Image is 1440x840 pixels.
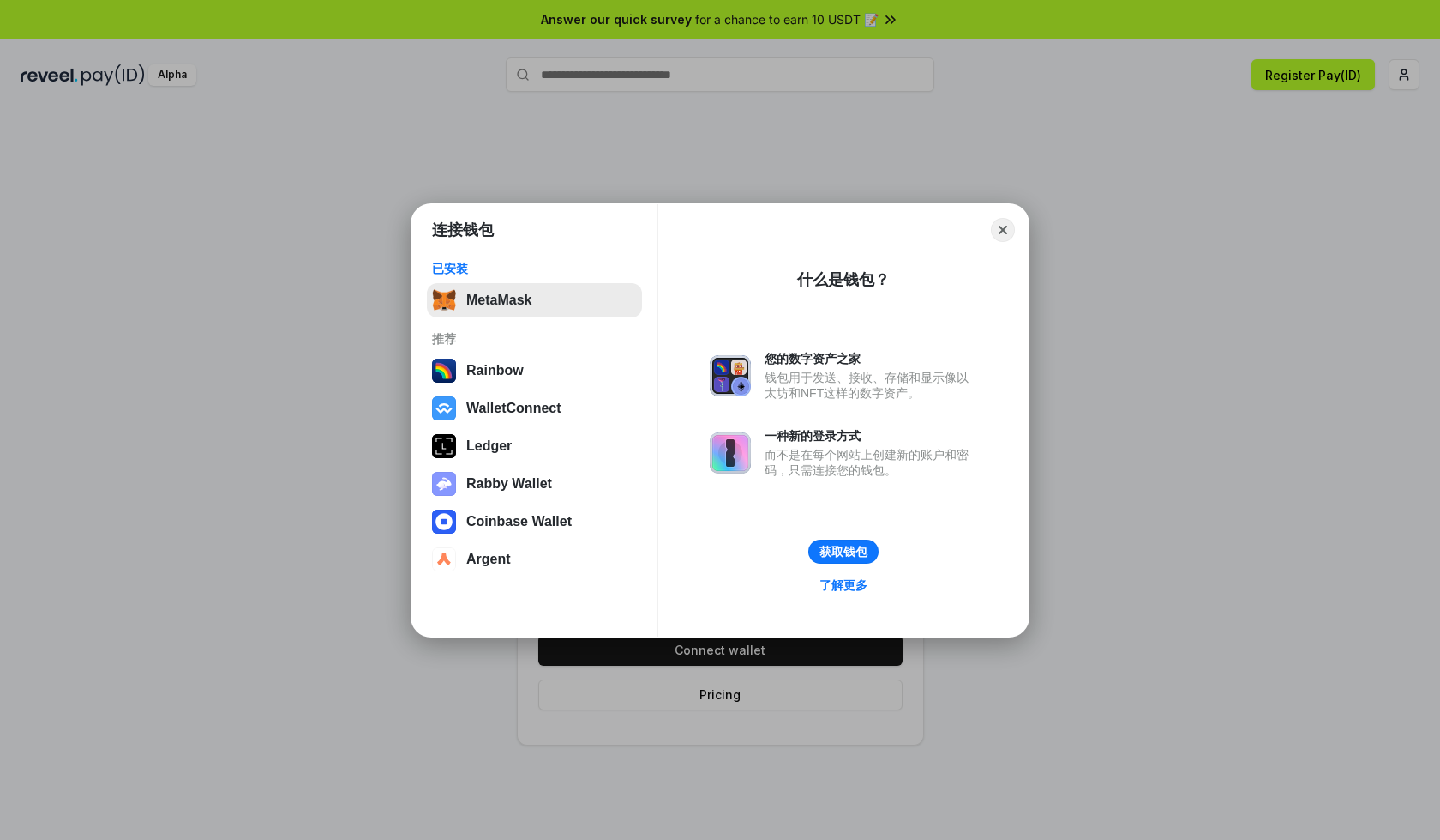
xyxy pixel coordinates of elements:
[432,288,456,312] img: svg+xml,%3Csvg%20fill%3D%22none%22%20height%3D%2233%22%20viewBox%3D%220%200%2035%2033%22%20width%...
[432,261,637,276] div: 已安装
[765,428,977,444] div: 一种新的登录方式
[427,429,642,463] button: Ledger
[427,354,642,388] button: Rainbow
[710,355,751,396] img: svg+xml,%3Csvg%20xmlns%3D%22http%3A%2F%2Fwww.w3.org%2F2000%2Fsvg%22%20fill%3D%22none%22%20viewBox...
[797,269,890,290] div: 什么是钱包？
[466,401,561,416] div: WalletConnect
[427,505,642,539] button: Coinbase Wallet
[427,391,642,426] button: WalletConnect
[809,574,878,596] a: 了解更多
[427,283,642,317] button: MetaMask
[466,293,531,308] div: MetaMask
[432,434,456,458] img: svg+xml,%3Csvg%20xmlns%3D%22http%3A%2F%2Fwww.w3.org%2F2000%2Fsvg%22%20width%3D%2228%22%20height%3...
[432,396,456,420] img: svg+xml,%3Csvg%20width%3D%2228%22%20height%3D%2228%22%20viewBox%3D%220%200%2028%2028%22%20fill%3D...
[427,467,642,501] button: Rabby Wallet
[427,542,642,577] button: Argent
[432,547,456,571] img: svg+xml,%3Csvg%20width%3D%2228%22%20height%3D%2228%22%20viewBox%3D%220%200%2028%2028%22%20fill%3D...
[765,447,977,478] div: 而不是在每个网站上创建新的账户和密码，只需连接您的钱包。
[466,363,524,378] div: Rainbow
[432,220,494,240] h1: 连接钱包
[991,218,1015,242] button: Close
[432,359,456,383] img: svg+xml,%3Csvg%20width%3D%22120%22%20height%3D%22120%22%20viewBox%3D%220%200%20120%20120%22%20fil...
[466,514,572,529] div: Coinbase Wallet
[819,544,867,559] div: 获取钱包
[432,472,456,496] img: svg+xml,%3Csvg%20xmlns%3D%22http%3A%2F%2Fwww.w3.org%2F2000%2Fsvg%22%20fill%3D%22none%22%20viewBox...
[765,351,977,366] div: 您的数字资产之家
[819,577,867,593] div: 了解更多
[710,432,751,474] img: svg+xml,%3Csvg%20xmlns%3D%22http%3A%2F%2Fwww.w3.org%2F2000%2Fsvg%22%20fill%3D%22none%22%20viewBox...
[765,370,977,401] div: 钱包用于发送、接收、存储和显示像以太坊和NFT这样的数字资产。
[432,510,456,534] img: svg+xml,%3Csvg%20width%3D%2228%22%20height%3D%2228%22%20viewBox%3D%220%200%2028%2028%22%20fill%3D...
[808,540,879,564] button: 获取钱包
[466,476,552,492] div: Rabby Wallet
[432,331,637,347] div: 推荐
[466,438,512,454] div: Ledger
[466,552,511,567] div: Argent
